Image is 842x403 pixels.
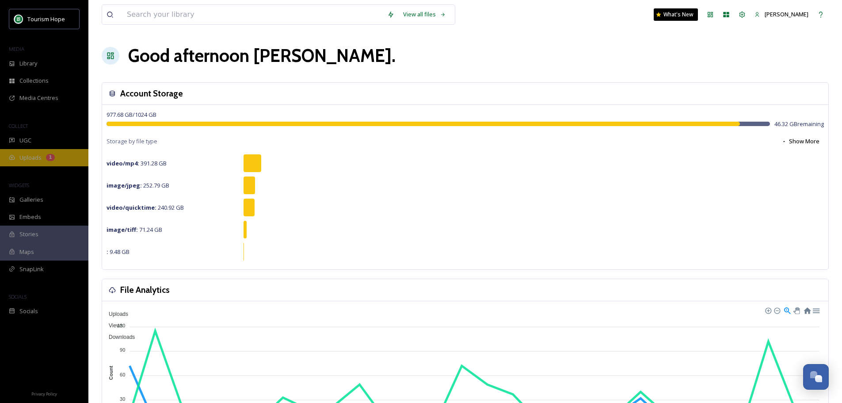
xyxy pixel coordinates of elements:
span: 46.32 GB remaining [774,120,824,128]
text: Count [108,366,114,380]
a: Privacy Policy [31,388,57,399]
span: COLLECT [9,123,28,129]
span: Privacy Policy [31,391,57,397]
strong: video/mp4 : [107,159,139,167]
div: Zoom In [765,307,771,313]
span: 252.79 GB [107,181,169,189]
div: Reset Zoom [803,306,811,314]
div: 1 [46,154,55,161]
strong: image/jpeg : [107,181,142,189]
div: Selection Zoom [783,306,791,314]
span: 391.28 GB [107,159,167,167]
span: Downloads [102,334,135,340]
strong: : [107,248,108,256]
h3: File Analytics [120,284,170,296]
h3: Account Storage [120,87,183,100]
span: Maps [19,248,34,256]
tspan: 60 [120,372,125,377]
div: Zoom Out [773,307,780,313]
div: Menu [812,306,819,314]
span: Library [19,59,37,68]
tspan: 30 [120,396,125,402]
a: What's New [654,8,698,21]
tspan: 90 [120,347,125,353]
span: Storage by file type [107,137,157,146]
span: Socials [19,307,38,315]
div: Panning [793,307,799,313]
span: MEDIA [9,46,24,52]
span: 71.24 GB [107,226,162,234]
span: Stories [19,230,38,238]
span: SOCIALS [9,293,27,300]
span: SnapLink [19,265,44,273]
span: Uploads [102,311,128,317]
span: 240.92 GB [107,203,184,211]
span: 977.68 GB / 1024 GB [107,111,156,119]
span: Uploads [19,154,42,162]
tspan: 120 [117,323,125,328]
h1: Good afternoon [PERSON_NAME] . [128,42,396,69]
a: [PERSON_NAME] [750,6,813,23]
button: Open Chat [803,364,829,390]
span: Collections [19,77,49,85]
span: UGC [19,136,31,145]
input: Search your library [122,5,383,24]
a: View all files [399,6,450,23]
span: Tourism Hope [27,15,65,23]
strong: video/quicktime : [107,203,156,211]
span: 9.48 GB [107,248,130,256]
strong: image/tiff : [107,226,138,234]
span: Embeds [19,213,41,221]
img: logo.png [14,15,23,23]
button: Show More [777,133,824,150]
span: [PERSON_NAME] [765,10,808,18]
span: WIDGETS [9,182,29,188]
span: Media Centres [19,94,58,102]
span: Galleries [19,196,43,204]
span: Views [102,322,123,329]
